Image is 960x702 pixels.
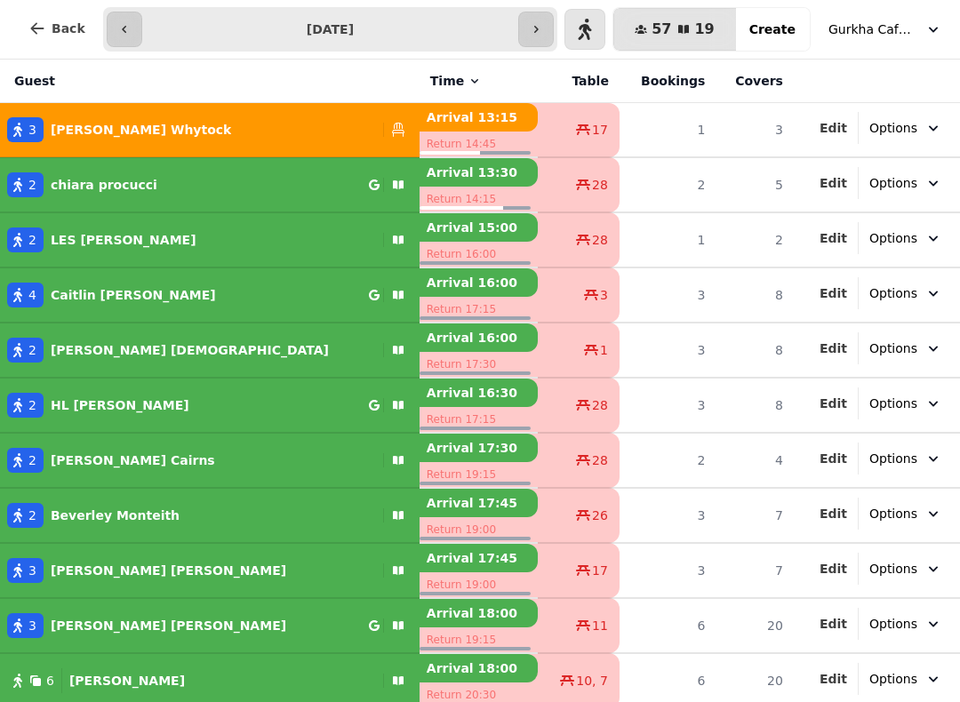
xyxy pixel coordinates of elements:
span: 28 [592,396,608,414]
td: 6 [620,598,716,653]
span: 3 [28,617,36,634]
td: 3 [620,488,716,543]
span: Options [869,284,917,302]
span: Edit [820,507,847,520]
p: Arrival 13:15 [420,103,538,132]
span: 2 [28,176,36,194]
td: 3 [716,103,794,158]
span: 10, 7 [576,672,608,690]
span: Edit [820,618,847,630]
button: Edit [820,670,847,688]
span: 28 [592,176,608,194]
td: 1 [620,103,716,158]
button: Options [859,663,953,695]
td: 1 [620,212,716,267]
span: Options [869,670,917,688]
span: 19 [694,22,714,36]
span: Edit [820,452,847,465]
p: Return 14:15 [420,187,538,211]
span: 3 [28,121,36,139]
span: Options [869,615,917,633]
p: Beverley Monteith [51,507,180,524]
button: Options [859,112,953,144]
span: Create [749,23,796,36]
p: Return 17:15 [420,297,538,322]
button: Gurkha Cafe & Restauarant [818,13,953,45]
p: Arrival 16:30 [420,379,538,407]
p: chiara procucci [51,176,157,194]
button: Options [859,608,953,640]
td: 4 [716,433,794,488]
p: Return 16:00 [420,242,538,267]
td: 8 [716,323,794,378]
span: 17 [592,562,608,579]
p: Return 17:15 [420,407,538,432]
span: Time [430,72,464,90]
span: 2 [28,507,36,524]
p: Arrival 16:00 [420,268,538,297]
span: Edit [820,122,847,134]
p: HL [PERSON_NAME] [51,396,189,414]
button: Options [859,167,953,199]
p: [PERSON_NAME] [69,672,185,690]
span: 11 [592,617,608,634]
td: 2 [620,157,716,212]
button: Edit [820,395,847,412]
span: Edit [820,562,847,575]
td: 5 [716,157,794,212]
button: Edit [820,450,847,467]
button: Edit [820,174,847,192]
button: Options [859,553,953,585]
span: 2 [28,231,36,249]
p: Return 14:45 [420,132,538,156]
th: Covers [716,60,794,103]
p: Arrival 13:30 [420,158,538,187]
span: 28 [592,451,608,469]
th: Table [538,60,620,103]
span: 4 [28,286,36,304]
button: Options [859,443,953,475]
button: Time [430,72,482,90]
span: 2 [28,451,36,469]
td: 3 [620,543,716,598]
span: Options [869,229,917,247]
td: 20 [716,598,794,653]
td: 7 [716,488,794,543]
p: [PERSON_NAME] [PERSON_NAME] [51,562,286,579]
td: 3 [620,267,716,323]
span: 2 [28,341,36,359]
button: Back [14,7,100,50]
span: 1 [600,341,608,359]
p: Arrival 17:45 [420,489,538,517]
span: 6 [46,672,54,690]
span: Edit [820,177,847,189]
button: Options [859,277,953,309]
span: 3 [600,286,608,304]
td: 8 [716,378,794,433]
button: Options [859,498,953,530]
span: Options [869,395,917,412]
p: [PERSON_NAME] [PERSON_NAME] [51,617,286,634]
span: 2 [28,396,36,414]
button: Edit [820,339,847,357]
p: [PERSON_NAME] [DEMOGRAPHIC_DATA] [51,341,329,359]
button: Options [859,387,953,419]
span: Options [869,560,917,578]
button: Edit [820,505,847,523]
p: Return 19:00 [420,517,538,542]
p: [PERSON_NAME] Cairns [51,451,215,469]
span: Back [52,22,85,35]
p: Return 17:30 [420,352,538,377]
p: LES [PERSON_NAME] [51,231,196,249]
span: Options [869,505,917,523]
td: 7 [716,543,794,598]
button: Options [859,222,953,254]
p: Arrival 16:00 [420,323,538,352]
p: Return 19:15 [420,462,538,487]
button: Edit [820,119,847,137]
button: Options [859,332,953,364]
span: 3 [28,562,36,579]
span: Edit [820,342,847,355]
span: Edit [820,232,847,244]
p: Arrival 15:00 [420,213,538,242]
